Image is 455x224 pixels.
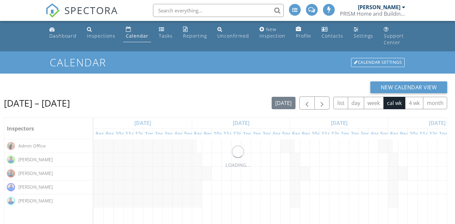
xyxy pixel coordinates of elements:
[163,129,177,139] a: 3pm
[4,96,70,110] h2: [DATE] – [DATE]
[260,26,285,39] div: New Inspection
[153,129,168,139] a: 2pm
[271,129,285,139] a: 4pm
[351,24,376,42] a: Settings
[49,33,76,39] div: Dashboard
[94,129,109,139] a: 8am
[7,183,15,191] img: c16301d9dd53405d8bebb2193af42e3c_1_105_c.jpeg
[64,3,118,17] span: SPECTORA
[369,129,383,139] a: 4pm
[257,24,288,42] a: New Inspection
[183,33,207,39] div: Reporting
[384,33,404,45] div: Support Center
[280,129,295,139] a: 5pm
[359,129,374,139] a: 3pm
[381,24,408,49] a: Support Center
[17,143,47,149] span: Admin Office
[217,33,249,39] div: Unconfirmed
[299,96,315,110] button: Previous
[17,184,54,190] span: [PERSON_NAME]
[231,118,251,128] a: Go to September 29, 2025
[427,118,447,128] a: Go to October 1, 2025
[351,58,405,67] div: Calendar Settings
[314,96,330,110] button: Next
[45,3,60,18] img: The Best Home Inspection Software - Spectora
[388,129,403,139] a: 8am
[300,129,315,139] a: 9am
[215,24,252,42] a: Unconfirmed
[296,33,311,39] div: Profile
[358,4,400,10] div: [PERSON_NAME]
[322,33,343,39] div: Contacts
[7,156,15,164] img: 1326c9780d414e128cc51a29d88c4270_1_105_c.jpeg
[7,125,34,132] span: Inspectors
[104,129,119,139] a: 9am
[329,129,347,139] a: 12pm
[383,97,406,110] button: cal wk
[379,129,393,139] a: 5pm
[17,170,54,177] span: [PERSON_NAME]
[290,129,305,139] a: 8am
[405,97,423,110] button: 4 wk
[173,129,187,139] a: 4pm
[180,24,210,42] a: Reporting
[408,129,426,139] a: 10am
[261,129,276,139] a: 3pm
[339,129,354,139] a: 1pm
[348,97,364,110] button: day
[428,129,445,139] a: 12pm
[354,33,373,39] div: Settings
[212,129,229,139] a: 10am
[251,129,266,139] a: 2pm
[7,197,15,205] img: imagejohnrutherford.jpg
[293,24,314,42] a: Profile
[47,24,79,42] a: Dashboard
[17,156,54,163] span: [PERSON_NAME]
[222,129,239,139] a: 11am
[126,33,148,39] div: Calendar
[45,9,118,23] a: SPECTORA
[202,129,217,139] a: 9am
[241,129,256,139] a: 1pm
[17,198,54,204] span: [PERSON_NAME]
[418,129,435,139] a: 11am
[159,33,173,39] div: Tasks
[7,142,15,150] img: img_4394.jpeg
[370,81,447,93] button: New Calendar View
[340,10,405,17] div: PRISM Home and Building Inspections LLC
[437,129,452,139] a: 1pm
[153,4,284,17] input: Search everything...
[133,118,153,128] a: Go to September 28, 2025
[319,24,346,42] a: Contacts
[272,97,295,110] button: [DATE]
[310,129,328,139] a: 10am
[123,24,151,42] a: Calendar
[133,129,151,139] a: 12pm
[350,57,405,68] a: Calendar Settings
[423,97,447,110] button: month
[333,97,348,110] button: list
[84,24,118,42] a: Inspections
[156,24,175,42] a: Tasks
[231,129,249,139] a: 12pm
[124,129,141,139] a: 11am
[364,97,384,110] button: week
[182,129,197,139] a: 5pm
[398,129,413,139] a: 9am
[87,33,115,39] div: Inspections
[349,129,364,139] a: 2pm
[143,129,158,139] a: 1pm
[329,118,349,128] a: Go to September 30, 2025
[192,129,207,139] a: 8am
[50,57,405,68] h1: Calendar
[226,162,250,169] div: LOADING...
[114,129,131,139] a: 10am
[320,129,337,139] a: 11am
[7,169,15,178] img: keithblanton.jpg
